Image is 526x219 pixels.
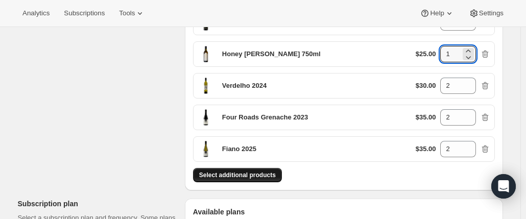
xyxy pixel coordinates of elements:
button: Help [414,6,460,20]
p: $35.00 [416,144,436,154]
p: $35.00 [416,112,436,123]
span: Default Title [198,46,214,62]
span: Tools [119,9,135,17]
p: Honey [PERSON_NAME] 750ml [222,49,321,59]
span: Analytics [22,9,50,17]
button: Settings [463,6,510,20]
span: Select additional products [199,171,276,179]
p: $30.00 [416,81,436,91]
button: Select additional products [193,168,282,182]
p: $25.00 [416,49,436,59]
p: Verdelho 2024 [222,81,267,91]
span: Subscriptions [64,9,105,17]
p: Four Roads Grenache 2023 [222,112,308,123]
span: Settings [479,9,504,17]
p: Fiano 2025 [222,144,256,154]
span: Help [430,9,444,17]
span: Default Title [198,141,214,157]
div: Open Intercom Messenger [491,174,516,199]
span: Default Title [198,78,214,94]
button: Subscriptions [58,6,111,20]
button: Analytics [16,6,56,20]
p: Subscription plan [18,199,177,209]
span: Available plans [193,207,245,217]
span: Default Title [198,109,214,126]
button: Tools [113,6,151,20]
